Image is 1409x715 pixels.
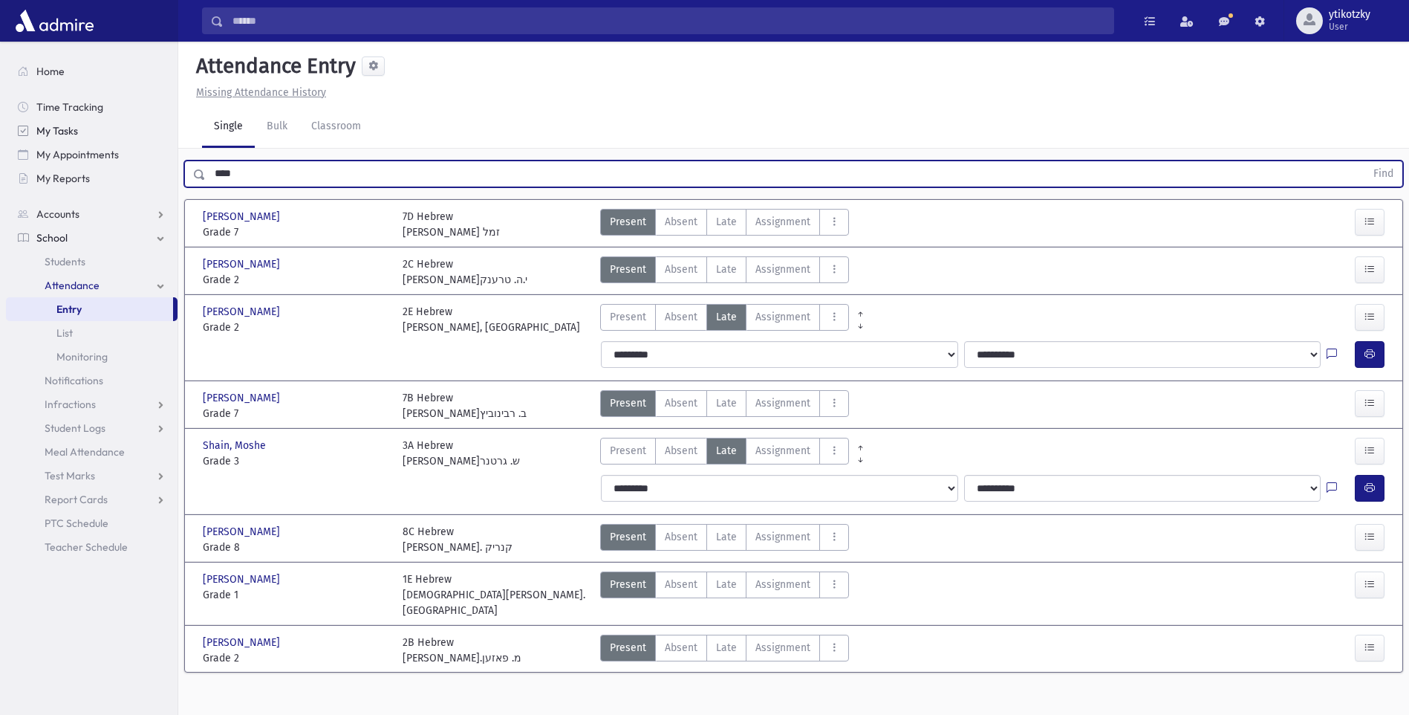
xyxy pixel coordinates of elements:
[203,224,388,240] span: Grade 7
[203,572,283,587] span: [PERSON_NAME]
[665,577,697,592] span: Absent
[1329,9,1370,21] span: ytikotzky
[6,321,178,345] a: List
[203,524,283,540] span: [PERSON_NAME]
[6,59,178,83] a: Home
[600,304,849,335] div: AttTypes
[6,166,178,190] a: My Reports
[45,421,105,435] span: Student Logs
[755,443,810,459] span: Assignment
[665,529,697,545] span: Absent
[203,209,283,224] span: [PERSON_NAME]
[716,395,737,411] span: Late
[45,398,96,411] span: Infractions
[403,209,500,240] div: 7D Hebrew [PERSON_NAME] זמל
[45,469,95,482] span: Test Marks
[6,119,178,143] a: My Tasks
[45,255,85,268] span: Students
[6,202,178,226] a: Accounts
[6,535,178,559] a: Teacher Schedule
[36,172,90,185] span: My Reports
[403,304,580,335] div: 2E Hebrew [PERSON_NAME], [GEOGRAPHIC_DATA]
[600,524,849,555] div: AttTypes
[716,529,737,545] span: Late
[600,390,849,421] div: AttTypes
[36,207,79,221] span: Accounts
[12,6,97,36] img: AdmirePro
[1329,21,1370,33] span: User
[665,395,697,411] span: Absent
[203,587,388,603] span: Grade 1
[36,124,78,137] span: My Tasks
[610,214,646,230] span: Present
[665,262,697,277] span: Absent
[6,250,178,274] a: Students
[202,106,255,148] a: Single
[610,309,646,325] span: Present
[610,395,646,411] span: Present
[6,226,178,250] a: School
[716,214,737,230] span: Late
[6,488,178,511] a: Report Cards
[196,86,326,99] u: Missing Attendance History
[45,540,128,554] span: Teacher Schedule
[56,326,73,340] span: List
[610,640,646,656] span: Present
[6,464,178,488] a: Test Marks
[665,640,697,656] span: Absent
[610,529,646,545] span: Present
[403,256,527,288] div: 2C Hebrew [PERSON_NAME]י.ה. טרענק
[755,309,810,325] span: Assignment
[665,309,697,325] span: Absent
[716,443,737,459] span: Late
[610,577,646,592] span: Present
[600,209,849,240] div: AttTypes
[6,95,178,119] a: Time Tracking
[755,577,810,592] span: Assignment
[403,524,512,555] div: 8C Hebrew [PERSON_NAME]. קנריק
[45,493,108,506] span: Report Cards
[45,517,108,530] span: PTC Schedule
[6,369,178,392] a: Notifications
[755,640,810,656] span: Assignment
[45,374,103,387] span: Notifications
[255,106,299,148] a: Bulk
[600,256,849,288] div: AttTypes
[6,440,178,464] a: Meal Attendance
[6,392,178,416] a: Infractions
[610,262,646,277] span: Present
[600,438,849,469] div: AttTypes
[716,640,737,656] span: Late
[716,577,737,592] span: Late
[203,256,283,272] span: [PERSON_NAME]
[403,572,588,618] div: 1E Hebrew [DEMOGRAPHIC_DATA][PERSON_NAME]. [GEOGRAPHIC_DATA]
[36,65,65,78] span: Home
[190,86,326,99] a: Missing Attendance History
[203,438,269,453] span: Shain, Moshe
[6,511,178,535] a: PTC Schedule
[6,143,178,166] a: My Appointments
[755,395,810,411] span: Assignment
[203,540,388,555] span: Grade 8
[716,309,737,325] span: Late
[403,438,520,469] div: 3A Hebrew [PERSON_NAME]ש. גרטנר
[36,148,119,161] span: My Appointments
[403,390,527,421] div: 7B Hebrew [PERSON_NAME]ב. רבינוביץ
[36,100,103,114] span: Time Tracking
[203,406,388,421] span: Grade 7
[203,390,283,406] span: [PERSON_NAME]
[36,231,68,245] span: School
[1364,161,1402,187] button: Find
[600,572,849,618] div: AttTypes
[403,635,521,666] div: 2B Hebrew [PERSON_NAME].מ. פאזען
[203,635,283,650] span: [PERSON_NAME]
[6,416,178,440] a: Student Logs
[45,279,100,292] span: Attendance
[665,443,697,459] span: Absent
[755,262,810,277] span: Assignment
[203,304,283,320] span: [PERSON_NAME]
[190,54,356,79] h5: Attendance Entry
[716,262,737,277] span: Late
[665,214,697,230] span: Absent
[203,453,388,469] span: Grade 3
